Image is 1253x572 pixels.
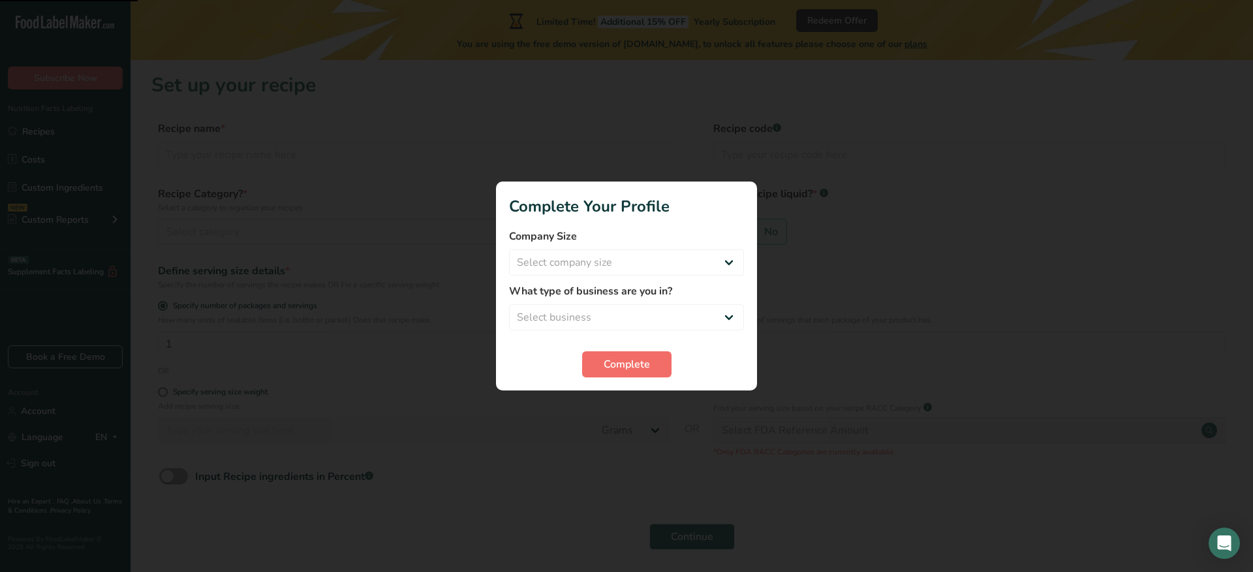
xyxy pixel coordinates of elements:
[604,357,650,372] span: Complete
[582,351,672,377] button: Complete
[509,229,744,244] label: Company Size
[509,195,744,218] h1: Complete Your Profile
[509,283,744,299] label: What type of business are you in?
[1209,528,1240,559] div: Open Intercom Messenger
